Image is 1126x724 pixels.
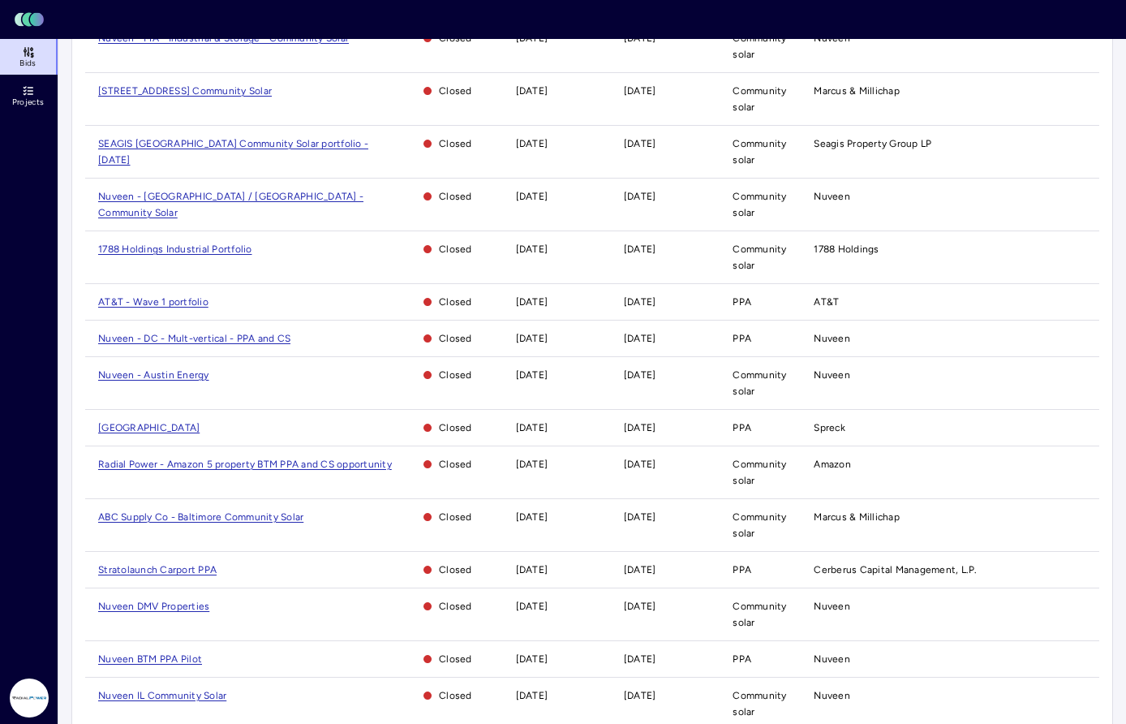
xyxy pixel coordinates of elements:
time: [DATE] [624,653,656,665]
td: Nuveen [801,588,1099,641]
a: [STREET_ADDRESS] Community Solar [98,85,272,97]
span: Closed [423,330,490,347]
time: [DATE] [624,511,656,523]
td: Seagis Property Group LP [801,126,1099,179]
time: [DATE] [624,191,656,202]
td: Community solar [720,357,801,410]
td: 1788 Holdings [801,231,1099,284]
a: SEAGIS [GEOGRAPHIC_DATA] Community Solar portfolio - [DATE] [98,138,368,166]
td: Community solar [720,20,801,73]
td: Community solar [720,588,801,641]
time: [DATE] [516,369,548,381]
a: AT&T - Wave 1 portfolio [98,296,208,308]
span: Bids [19,58,36,68]
td: PPA [720,284,801,321]
span: Closed [423,598,490,614]
span: Closed [423,188,490,205]
a: Stratolaunch Carport PPA [98,564,217,575]
td: Nuveen [801,321,1099,357]
td: Community solar [720,231,801,284]
time: [DATE] [624,243,656,255]
span: Closed [423,562,490,578]
td: PPA [720,552,801,588]
time: [DATE] [516,138,548,149]
span: Closed [423,367,490,383]
td: Community solar [720,179,801,231]
span: Closed [423,651,490,667]
time: [DATE] [516,191,548,202]
a: Nuveen - [GEOGRAPHIC_DATA] / [GEOGRAPHIC_DATA] - Community Solar [98,191,363,218]
time: [DATE] [624,564,656,575]
time: [DATE] [624,422,656,433]
time: [DATE] [624,459,656,470]
img: Radial Power [10,679,49,718]
td: AT&T [801,284,1099,321]
time: [DATE] [516,564,548,575]
time: [DATE] [624,333,656,344]
time: [DATE] [516,511,548,523]
span: Closed [423,136,490,152]
time: [DATE] [516,601,548,612]
td: Nuveen [801,357,1099,410]
span: Closed [423,241,490,257]
td: Nuveen [801,179,1099,231]
span: Projects [12,97,44,107]
td: Community solar [720,73,801,126]
td: PPA [720,410,801,446]
td: PPA [720,321,801,357]
a: Nuveen BTM PPA Pilot [98,653,202,665]
span: Closed [423,687,490,704]
span: Closed [423,83,490,99]
td: Cerberus Capital Management, L.P. [801,552,1099,588]
a: 1788 Holdings Industrial Portfolio [98,243,252,255]
td: Community solar [720,499,801,552]
time: [DATE] [516,459,548,470]
a: ABC Supply Co - Baltimore Community Solar [98,511,303,523]
a: Radial Power - Amazon 5 property BTM PPA and CS opportunity [98,459,392,470]
time: [DATE] [624,690,656,701]
time: [DATE] [516,690,548,701]
td: Marcus & Millichap [801,499,1099,552]
a: [GEOGRAPHIC_DATA] [98,422,200,433]
time: [DATE] [516,85,548,97]
time: [DATE] [624,138,656,149]
time: [DATE] [516,653,548,665]
td: Marcus & Millichap [801,73,1099,126]
td: Community solar [720,126,801,179]
span: Closed [423,509,490,525]
span: Closed [423,456,490,472]
time: [DATE] [516,333,548,344]
td: PPA [720,641,801,678]
span: Closed [423,420,490,436]
td: Amazon [801,446,1099,499]
a: Nuveen - DC - Mult-vertical - PPA and CS [98,333,290,344]
time: [DATE] [624,369,656,381]
td: Nuveen [801,641,1099,678]
td: Community solar [720,446,801,499]
td: Nuveen [801,20,1099,73]
a: Nuveen DMV Properties [98,601,209,612]
time: [DATE] [516,422,548,433]
td: Spreck [801,410,1099,446]
time: [DATE] [516,296,548,308]
time: [DATE] [624,85,656,97]
span: Closed [423,294,490,310]
a: Nuveen - Austin Energy [98,369,209,381]
time: [DATE] [624,601,656,612]
time: [DATE] [516,243,548,255]
a: Nuveen IL Community Solar [98,690,226,701]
